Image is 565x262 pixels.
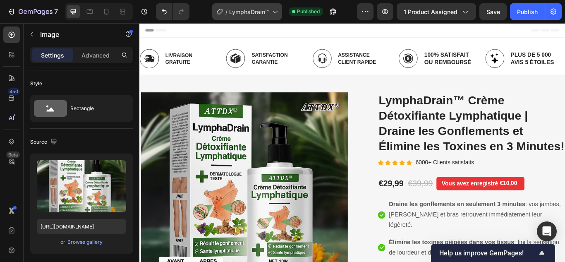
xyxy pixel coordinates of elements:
div: Rectangle [70,99,121,118]
input: https://example.com/image.jpg [37,219,126,234]
span: : vos jambes, [PERSON_NAME] et bras retrouvent immédiatement leur légèreté. [291,207,491,239]
div: Open Intercom Messenger [537,221,557,241]
p: Assistance client rapide [231,34,288,48]
p: Plus de 5 000 avis 5 étoiles [433,33,489,50]
div: €29,99 [278,180,309,194]
button: Browse gallery [67,238,103,246]
p: Image [40,29,110,39]
span: LymphaDrain™ [229,7,269,16]
div: Source [30,137,59,148]
span: 1 product assigned [404,7,457,16]
p: 100% satisfait ou remboursé [332,33,388,50]
img: preview-image [37,160,126,212]
img: gempages_574280435123618862-c5b38b6f-e6d4-439b-a786-5cc39255501c.svg [403,30,425,52]
p: 7 [54,7,58,17]
div: Style [30,80,42,87]
button: 7 [3,3,62,20]
strong: Draine les gonflements en seulement 3 minutes [291,207,450,215]
div: Beta [6,151,20,158]
div: Browse gallery [67,238,103,246]
span: Save [486,8,500,15]
div: Undo/Redo [156,3,189,20]
div: Vous avez enregistré [351,181,419,193]
button: Publish [510,3,545,20]
p: Advanced [81,51,110,60]
button: 1 product assigned [397,3,476,20]
button: Save [479,3,507,20]
p: Settings [41,51,64,60]
strong: Élimine les toxines piégées dans vos tissus [291,252,437,260]
a: LymphaDrain™ Crème Détoxifiante Lymphatique | Draine les Gonflements et Élimine les Toxines en 3 ... [278,81,496,154]
iframe: Design area [139,23,565,262]
img: gempages_574280435123618862-96194c64-8bdf-43c0-af1b-a5a15124219e.svg [302,30,324,52]
div: Publish [517,7,538,16]
img: gempages_574280435123618862-d831e25b-22f8-4ff2-9ca5-372c61996707.svg [201,30,224,52]
div: 450 [8,88,20,95]
div: €39,99 [312,180,342,194]
span: Published [297,8,320,15]
span: Help us improve GemPages! [439,249,537,257]
span: / [225,7,227,16]
div: €10,00 [419,181,441,192]
button: Show survey - Help us improve GemPages! [439,248,547,258]
span: or [60,237,65,247]
p: 6000+ Clients satisfaits [322,157,390,169]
